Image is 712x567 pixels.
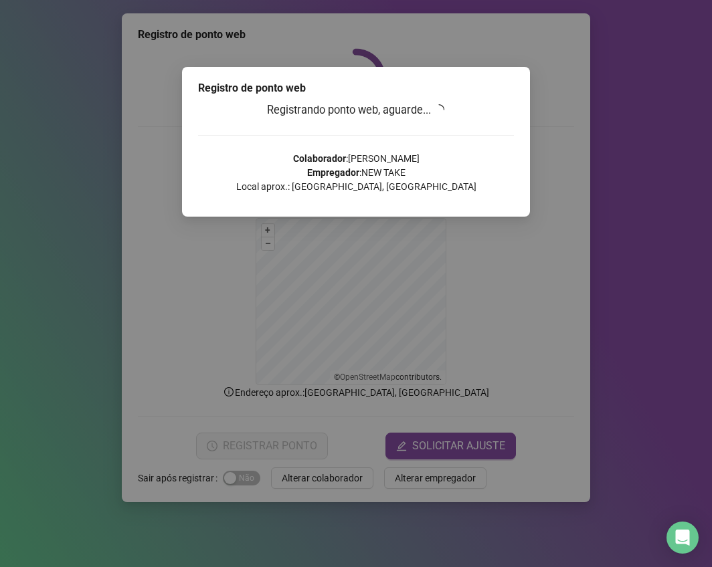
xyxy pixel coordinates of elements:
span: loading [433,103,446,116]
strong: Empregador [307,167,359,178]
strong: Colaborador [293,153,346,164]
div: Open Intercom Messenger [666,522,699,554]
div: Registro de ponto web [198,80,514,96]
h3: Registrando ponto web, aguarde... [198,102,514,119]
p: : [PERSON_NAME] : NEW TAKE Local aprox.: [GEOGRAPHIC_DATA], [GEOGRAPHIC_DATA] [198,152,514,194]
